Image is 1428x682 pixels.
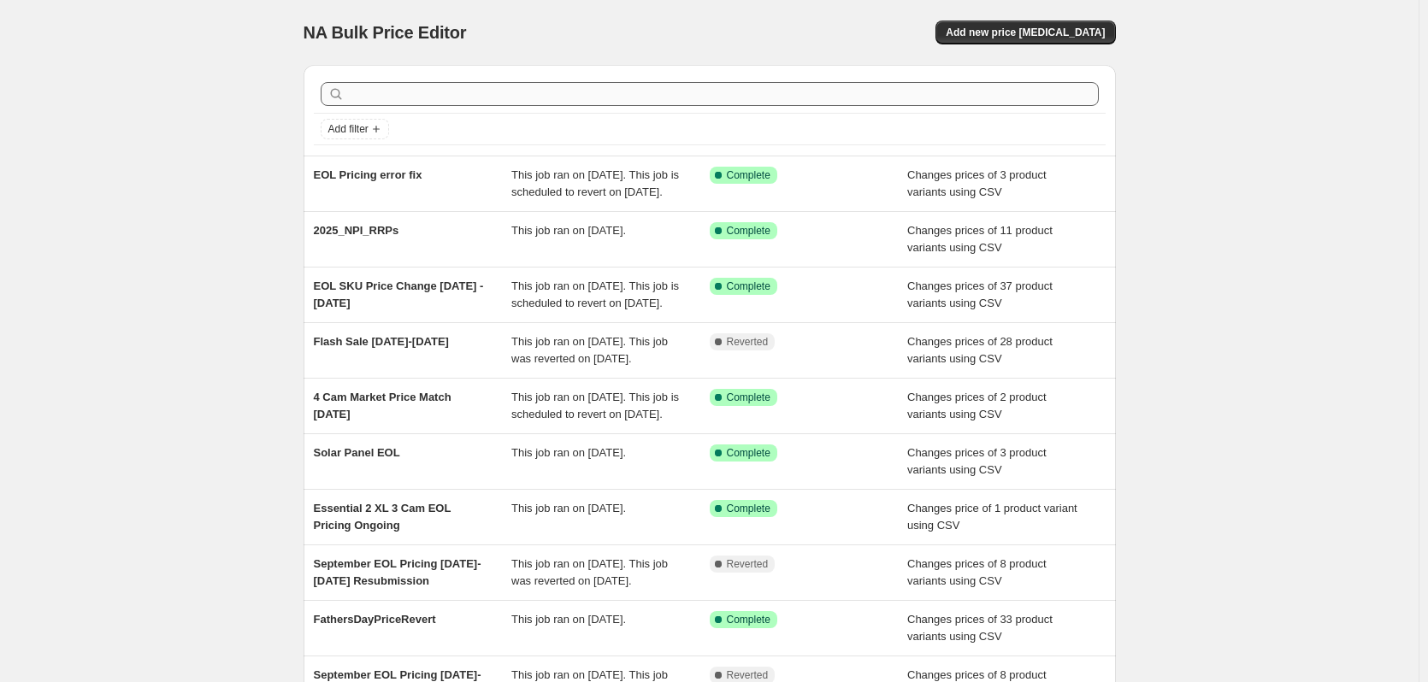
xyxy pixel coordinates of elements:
[907,502,1077,532] span: Changes price of 1 product variant using CSV
[727,279,770,293] span: Complete
[907,335,1053,365] span: Changes prices of 28 product variants using CSV
[314,168,422,181] span: EOL Pricing error fix
[314,613,436,626] span: FathersDayPriceRevert
[314,502,451,532] span: Essential 2 XL 3 Cam EOL Pricing Ongoing
[727,557,769,571] span: Reverted
[314,335,449,348] span: Flash Sale [DATE]-[DATE]
[511,168,679,198] span: This job ran on [DATE]. This job is scheduled to revert on [DATE].
[328,122,369,136] span: Add filter
[314,224,399,237] span: 2025_NPI_RRPs
[511,502,626,514] span: This job ran on [DATE].
[511,391,679,420] span: This job ran on [DATE]. This job is scheduled to revert on [DATE].
[511,557,668,587] span: This job ran on [DATE]. This job was reverted on [DATE].
[907,391,1047,420] span: Changes prices of 2 product variants using CSV
[727,168,770,182] span: Complete
[511,613,626,626] span: This job ran on [DATE].
[511,279,679,309] span: This job ran on [DATE]. This job is scheduled to revert on [DATE].
[727,613,770,626] span: Complete
[321,119,389,139] button: Add filter
[946,26,1105,39] span: Add new price [MEDICAL_DATA]
[314,446,400,459] span: Solar Panel EOL
[314,391,451,420] span: 4 Cam Market Price Match [DATE]
[907,224,1053,254] span: Changes prices of 11 product variants using CSV
[727,224,770,238] span: Complete
[907,279,1053,309] span: Changes prices of 37 product variants using CSV
[935,21,1115,44] button: Add new price [MEDICAL_DATA]
[907,613,1053,643] span: Changes prices of 33 product variants using CSV
[511,224,626,237] span: This job ran on [DATE].
[727,335,769,349] span: Reverted
[907,446,1047,476] span: Changes prices of 3 product variants using CSV
[907,168,1047,198] span: Changes prices of 3 product variants using CSV
[314,279,484,309] span: EOL SKU Price Change [DATE] - [DATE]
[727,668,769,682] span: Reverted
[907,557,1047,587] span: Changes prices of 8 product variants using CSV
[511,446,626,459] span: This job ran on [DATE].
[314,557,481,587] span: September EOL Pricing [DATE]-[DATE] Resubmission
[727,391,770,404] span: Complete
[727,502,770,515] span: Complete
[304,23,467,42] span: NA Bulk Price Editor
[511,335,668,365] span: This job ran on [DATE]. This job was reverted on [DATE].
[727,446,770,460] span: Complete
